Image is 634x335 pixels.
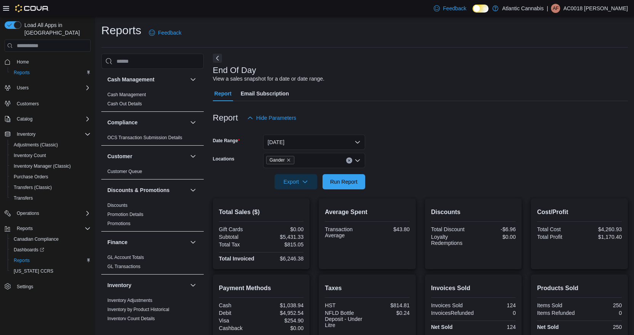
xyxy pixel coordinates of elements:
[330,178,358,186] span: Run Report
[581,310,622,316] div: 0
[11,267,91,276] span: Washington CCRS
[2,98,94,109] button: Customers
[11,151,49,160] a: Inventory Count
[107,316,155,322] span: Inventory Count Details
[263,241,303,248] div: $815.05
[2,223,94,234] button: Reports
[107,101,142,106] a: Cash Out Details
[14,209,42,218] button: Operations
[323,174,365,189] button: Run Report
[11,68,33,77] a: Reports
[369,310,410,316] div: $0.24
[107,186,169,194] h3: Discounts & Promotions
[14,152,46,159] span: Inventory Count
[581,234,622,240] div: $1,170.40
[14,236,59,242] span: Canadian Compliance
[107,281,131,289] h3: Inventory
[107,119,137,126] h3: Compliance
[107,238,187,246] button: Finance
[101,23,141,38] h1: Reports
[263,310,303,316] div: $4,952.54
[107,186,187,194] button: Discounts & Promotions
[325,310,366,328] div: NFLD Bottle Deposit - Under Litre
[8,245,94,255] a: Dashboards
[11,151,91,160] span: Inventory Count
[188,238,198,247] button: Finance
[263,325,303,331] div: $0.00
[537,284,622,293] h2: Products Sold
[431,234,472,246] div: Loyalty Redemptions
[14,142,58,148] span: Adjustments (Classic)
[188,281,198,290] button: Inventory
[547,4,548,13] p: |
[475,226,516,232] div: -$6.96
[107,152,132,160] h3: Customer
[325,208,410,217] h2: Average Spent
[431,1,469,16] a: Feedback
[475,234,516,240] div: $0.00
[14,282,36,291] a: Settings
[537,208,622,217] h2: Cost/Profit
[17,210,39,216] span: Operations
[475,302,516,308] div: 124
[369,226,410,232] div: $43.80
[107,254,144,260] span: GL Account Totals
[355,157,361,164] button: Open list of options
[107,202,128,208] span: Discounts
[5,53,91,312] nav: Complex example
[107,298,152,303] a: Inventory Adjustments
[21,21,91,37] span: Load All Apps in [GEOGRAPHIC_DATA]
[107,238,128,246] h3: Finance
[107,76,155,83] h3: Cash Management
[101,201,204,231] div: Discounts & Promotions
[263,302,303,308] div: $1,038.94
[14,224,91,233] span: Reports
[219,208,304,217] h2: Total Sales ($)
[11,172,51,181] a: Purchase Orders
[325,284,410,293] h2: Taxes
[17,85,29,91] span: Users
[146,25,184,40] a: Feedback
[14,268,53,274] span: [US_STATE] CCRS
[107,264,141,269] a: GL Transactions
[107,203,128,208] a: Discounts
[213,156,235,162] label: Locations
[188,75,198,84] button: Cash Management
[431,302,472,308] div: Invoices Sold
[14,195,33,201] span: Transfers
[17,284,33,290] span: Settings
[11,194,91,203] span: Transfers
[11,267,56,276] a: [US_STATE] CCRS
[346,157,352,164] button: Clear input
[213,54,222,63] button: Next
[107,281,187,289] button: Inventory
[107,152,187,160] button: Customer
[11,235,91,244] span: Canadian Compliance
[14,83,91,92] span: Users
[263,318,303,324] div: $254.90
[14,174,48,180] span: Purchase Orders
[14,224,36,233] button: Reports
[11,140,61,149] a: Adjustments (Classic)
[473,5,489,13] input: Dark Mode
[263,135,365,150] button: [DATE]
[431,324,453,330] strong: Net Sold
[369,302,410,308] div: $814.81
[11,183,91,192] span: Transfers (Classic)
[17,225,33,232] span: Reports
[219,310,260,316] div: Debit
[14,57,32,67] a: Home
[107,307,169,312] a: Inventory by Product Historical
[101,253,204,274] div: Finance
[266,156,294,164] span: Gander
[101,90,204,111] div: Cash Management
[107,221,131,226] a: Promotions
[107,168,142,175] span: Customer Queue
[11,235,62,244] a: Canadian Compliance
[553,4,559,13] span: AF
[477,310,516,316] div: 0
[2,83,94,93] button: Users
[241,86,289,101] span: Email Subscription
